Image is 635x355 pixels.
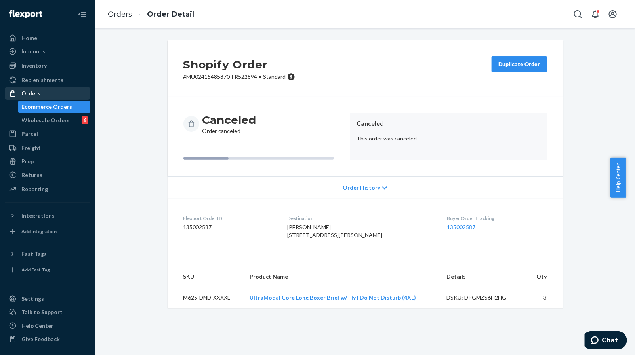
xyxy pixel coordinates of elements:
p: # MU02415485870-FR522894 [183,73,295,81]
div: Fast Tags [21,250,47,258]
header: Canceled [357,119,541,128]
a: Add Integration [5,225,90,238]
div: Add Integration [21,228,57,235]
div: Order canceled [202,113,256,135]
div: Talk to Support [21,308,63,316]
a: Orders [5,87,90,100]
button: Open notifications [587,6,603,22]
div: Add Fast Tag [21,266,50,273]
dt: Buyer Order Tracking [447,215,547,222]
a: Orders [108,10,132,19]
a: Wholesale Orders6 [18,114,91,127]
button: Integrations [5,209,90,222]
button: Give Feedback [5,333,90,346]
a: 135002587 [447,224,476,230]
button: Close Navigation [74,6,90,22]
div: DSKU: DPGMZS6H2HG [446,294,521,302]
div: Settings [21,295,44,303]
h2: Shopify Order [183,56,295,73]
th: SKU [168,266,244,287]
img: Flexport logo [9,10,42,18]
div: Returns [21,171,42,179]
span: Order History [343,184,380,192]
a: Ecommerce Orders [18,101,91,113]
td: M625-DND-XXXXL [168,287,244,308]
div: Integrations [21,212,55,220]
a: Replenishments [5,74,90,86]
th: Product Name [244,266,440,287]
div: Orders [21,89,40,97]
button: Talk to Support [5,306,90,319]
button: Open account menu [605,6,621,22]
dt: Flexport Order ID [183,215,275,222]
a: Reporting [5,183,90,196]
a: Inventory [5,59,90,72]
a: Settings [5,292,90,305]
a: Prep [5,155,90,168]
div: Inbounds [21,47,46,55]
a: Order Detail [147,10,194,19]
a: Home [5,32,90,44]
button: Duplicate Order [492,56,547,72]
span: • [259,73,262,80]
div: Reporting [21,185,48,193]
dt: Destination [287,215,435,222]
div: Wholesale Orders [22,116,70,124]
button: Fast Tags [5,248,90,260]
div: Inventory [21,62,47,70]
div: Ecommerce Orders [22,103,72,111]
div: Help Center [21,322,53,330]
div: Give Feedback [21,335,60,343]
div: Prep [21,158,34,165]
a: Freight [5,142,90,154]
button: Open Search Box [570,6,586,22]
a: UltraModal Core Long Boxer Brief w/ Fly | Do Not Disturb (4XL) [250,294,416,301]
span: Standard [263,73,286,80]
div: Parcel [21,130,38,138]
div: Freight [21,144,41,152]
div: Home [21,34,37,42]
th: Details [440,266,527,287]
ol: breadcrumbs [101,3,200,26]
div: Replenishments [21,76,63,84]
a: Inbounds [5,45,90,58]
a: Add Fast Tag [5,264,90,276]
td: 3 [527,287,563,308]
span: [PERSON_NAME] [STREET_ADDRESS][PERSON_NAME] [287,224,382,238]
div: 6 [82,116,88,124]
iframe: Opens a widget where you can chat to one of our agents [585,331,627,351]
h3: Canceled [202,113,256,127]
th: Qty [527,266,563,287]
button: Help Center [610,158,626,198]
a: Parcel [5,127,90,140]
dd: 135002587 [183,223,275,231]
div: Duplicate Order [498,60,540,68]
a: Help Center [5,319,90,332]
a: Returns [5,169,90,181]
p: This order was canceled. [357,135,541,142]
